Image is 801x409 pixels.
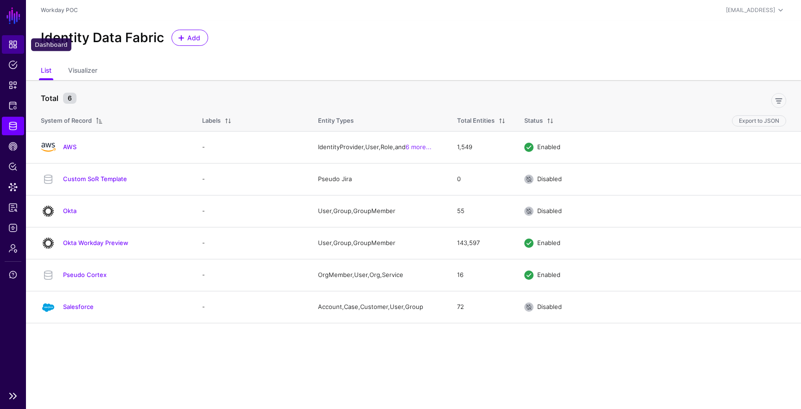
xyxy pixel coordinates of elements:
a: Snippets [2,76,24,94]
span: Logs [8,223,18,233]
span: Enabled [537,143,560,151]
td: Pseudo Jira [309,163,448,195]
span: Admin [8,244,18,253]
a: Admin [2,239,24,258]
span: CAEP Hub [8,142,18,151]
td: IdentityProvider, User, Role, and [309,131,448,163]
span: Dashboard [8,40,18,49]
td: - [193,291,309,323]
a: Visualizer [68,63,97,80]
a: Pseudo Cortex [63,271,107,278]
a: CAEP Hub [2,137,24,156]
img: svg+xml;base64,PHN2ZyB4bWxucz0iaHR0cDovL3d3dy53My5vcmcvMjAwMC9zdmciIHhtbG5zOnhsaW5rPSJodHRwOi8vd3... [41,140,56,155]
a: Identity Data Fabric [2,117,24,135]
span: Identity Data Fabric [8,121,18,131]
div: Total Entities [457,116,495,126]
strong: Total [41,94,58,103]
img: svg+xml;base64,PHN2ZyB3aWR0aD0iNjQiIGhlaWdodD0iNjQiIHZpZXdCb3g9IjAgMCA2NCA2NCIgZmlsbD0ibm9uZSIgeG... [41,204,56,219]
a: Dashboard [2,35,24,54]
td: 55 [448,195,515,227]
a: Protected Systems [2,96,24,115]
a: Logs [2,219,24,237]
td: - [193,227,309,259]
a: Custom SoR Template [63,175,127,182]
td: - [193,259,309,291]
a: AWS [63,143,76,151]
td: 72 [448,291,515,323]
a: Salesforce [63,303,94,310]
div: Status [524,116,543,126]
a: 6 more... [406,143,432,151]
button: Export to JSON [732,115,786,126]
td: - [193,163,309,195]
a: Policies [2,56,24,74]
span: Entity Types [318,117,354,124]
td: 143,597 [448,227,515,259]
span: Enabled [537,271,560,278]
span: Data Lens [8,182,18,192]
span: Disabled [537,207,562,214]
td: OrgMember, User, Org, Service [309,259,448,291]
span: Protected Systems [8,101,18,110]
span: Enabled [537,239,560,246]
td: 16 [448,259,515,291]
a: Okta [63,207,76,214]
span: Reports [8,203,18,212]
div: Labels [202,116,221,126]
a: Okta Workday Preview [63,239,128,246]
span: Add [186,33,202,43]
a: List [41,63,51,80]
td: 0 [448,163,515,195]
td: 1,549 [448,131,515,163]
span: Disabled [537,303,562,310]
div: System of Record [41,116,92,126]
div: Dashboard [31,38,71,51]
td: User, Group, GroupMember [309,227,448,259]
td: User, Group, GroupMember [309,195,448,227]
td: Account, Case, Customer, User, Group [309,291,448,323]
small: 6 [63,93,76,104]
td: - [193,131,309,163]
div: [EMAIL_ADDRESS] [726,6,775,14]
a: Add [172,30,208,46]
img: svg+xml;base64,PHN2ZyB3aWR0aD0iNjQiIGhlaWdodD0iNjQiIHZpZXdCb3g9IjAgMCA2NCA2NCIgZmlsbD0ibm9uZSIgeG... [41,236,56,251]
span: Support [8,270,18,279]
span: Policy Lens [8,162,18,171]
a: Data Lens [2,178,24,196]
a: Policy Lens [2,157,24,176]
img: svg+xml;base64,PHN2ZyB3aWR0aD0iNjQiIGhlaWdodD0iNjQiIHZpZXdCb3g9IjAgMCA2NCA2NCIgZmlsbD0ibm9uZSIgeG... [41,300,56,315]
span: Snippets [8,81,18,90]
a: SGNL [6,6,21,26]
span: Policies [8,60,18,69]
span: Disabled [537,175,562,182]
h2: Identity Data Fabric [41,30,164,46]
a: Workday POC [41,6,78,13]
a: Reports [2,198,24,217]
td: - [193,195,309,227]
